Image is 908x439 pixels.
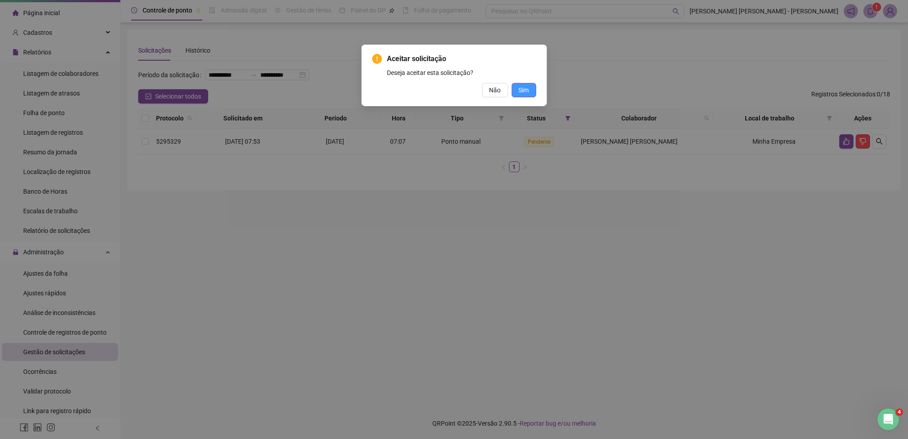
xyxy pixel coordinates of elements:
[519,85,529,95] span: Sim
[896,409,903,416] span: 4
[387,68,536,78] div: Deseja aceitar esta solicitação?
[489,85,501,95] span: Não
[372,54,382,64] span: exclamation-circle
[387,54,536,64] span: Aceitar solicitação
[878,409,899,430] iframe: Intercom live chat
[482,83,508,97] button: Não
[512,83,536,97] button: Sim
